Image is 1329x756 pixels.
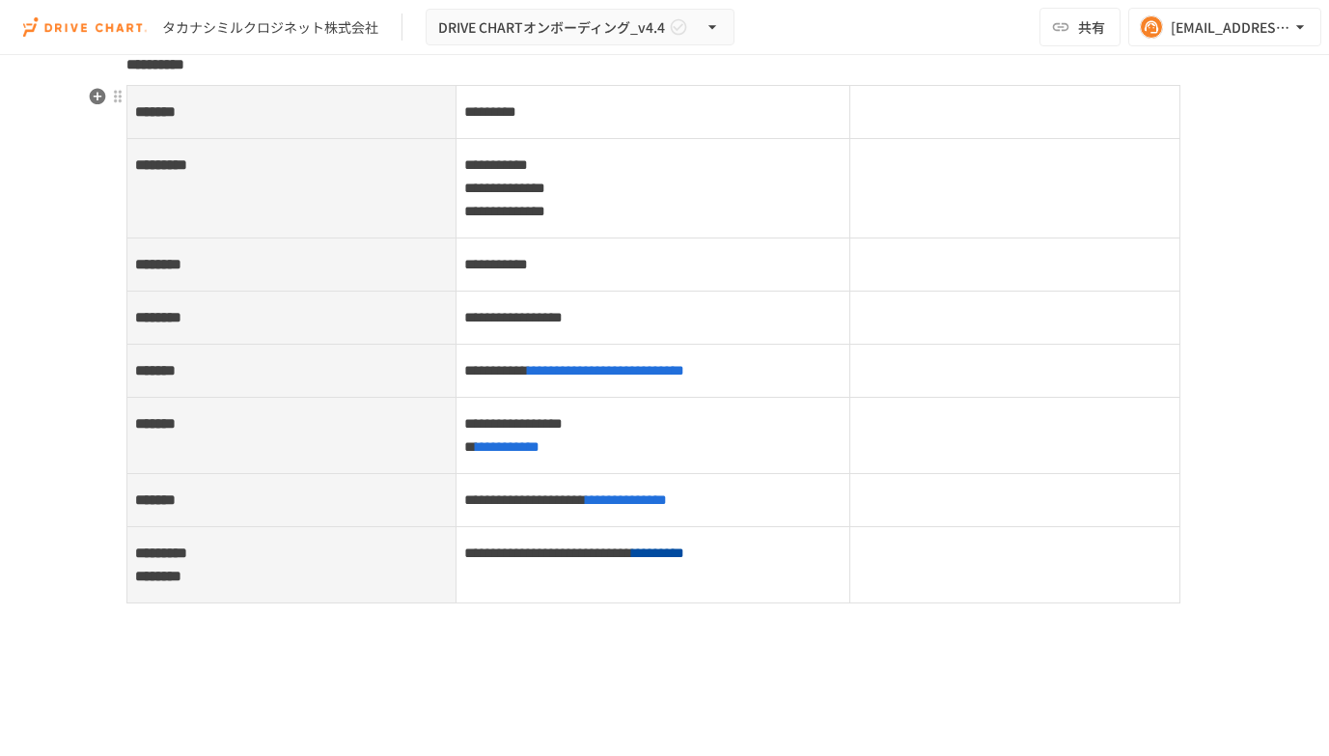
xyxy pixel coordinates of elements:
[162,17,378,38] div: タカナシミルクロジネット株式会社
[1171,15,1290,40] div: [EMAIL_ADDRESS][DOMAIN_NAME]
[426,9,734,46] button: DRIVE CHARTオンボーディング_v4.4
[438,15,665,40] span: DRIVE CHARTオンボーディング_v4.4
[1039,8,1121,46] button: 共有
[1078,16,1105,38] span: 共有
[23,12,147,42] img: i9VDDS9JuLRLX3JIUyK59LcYp6Y9cayLPHs4hOxMB9W
[126,686,1204,711] div: Typeahead menu
[1128,8,1321,46] button: [EMAIL_ADDRESS][DOMAIN_NAME]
